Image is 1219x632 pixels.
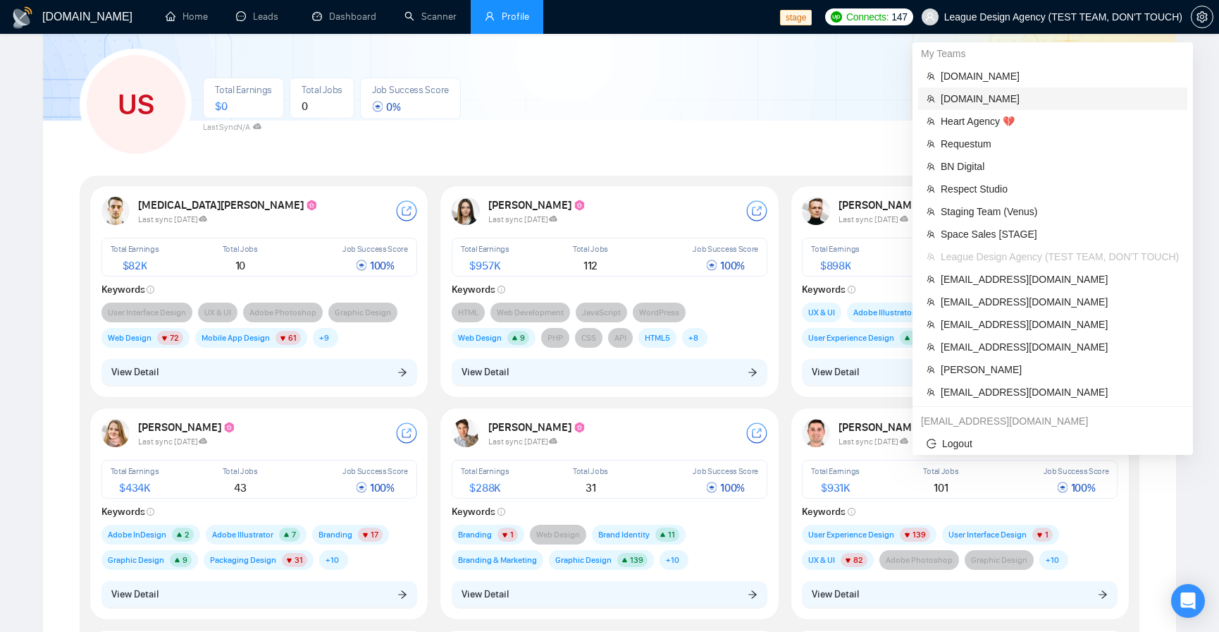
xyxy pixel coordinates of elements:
span: arrow-right [397,367,407,377]
img: top_rated_plus [574,422,586,435]
a: dashboardDashboard [312,11,376,23]
span: info-circle [147,508,154,516]
img: top_rated_plus [306,200,318,212]
span: Profile [502,11,529,23]
span: team [927,207,935,216]
span: $ 82K [123,259,147,272]
span: $ 898K [820,259,851,272]
a: searchScanner [404,11,457,23]
span: [EMAIL_ADDRESS][DOMAIN_NAME] [941,317,1179,332]
span: Last sync [DATE] [839,214,908,224]
span: Total Earnings [111,244,159,254]
span: team [927,72,935,80]
strong: Keywords [452,284,505,296]
span: + 10 [666,553,679,567]
strong: Keywords [452,506,505,518]
strong: Keywords [101,284,155,296]
span: Graphic Design [108,553,164,567]
button: View Detailarrow-right [101,581,417,608]
strong: [PERSON_NAME] [488,198,586,212]
span: 9 [182,555,187,565]
span: team [927,320,935,329]
span: PHP [547,331,563,345]
span: User Experience Design [808,528,894,542]
span: Job Success Score [342,466,408,476]
strong: [PERSON_NAME] [839,420,936,434]
span: Packaging Design [210,553,276,567]
img: USER [452,419,480,447]
span: CSS [581,331,596,345]
span: 0 % [372,100,400,114]
button: View Detailarrow-right [452,359,767,386]
span: Total Earnings [111,466,159,476]
span: stage [780,10,812,25]
strong: [PERSON_NAME] [839,198,936,212]
span: Total Earnings [811,466,860,476]
span: Heart Agency 💔 [941,114,1179,129]
span: setting [1192,11,1213,23]
img: top_rated_plus [574,200,586,212]
span: 31 [586,481,595,494]
span: Last sync [DATE] [488,214,558,224]
span: 61 [288,333,297,343]
span: team [927,185,935,193]
span: Requestum [941,136,1179,152]
span: team [927,388,935,396]
span: Total Jobs [223,244,258,254]
span: Last sync [DATE] [488,437,558,446]
span: API [614,331,626,345]
img: upwork-logo.png [831,11,842,23]
img: USER [101,197,130,225]
span: Branding [318,528,352,542]
a: setting [1191,11,1213,23]
span: 1 [510,530,514,540]
span: Brand Identity [598,528,650,542]
span: Total Earnings [811,244,860,254]
div: Open Intercom Messenger [1171,584,1205,618]
span: 100 % [356,259,395,272]
strong: [MEDICAL_DATA][PERSON_NAME] [138,198,318,212]
button: setting [1191,6,1213,28]
span: Web Design [108,331,151,345]
span: 100 % [706,481,745,494]
button: View Detailarrow-right [802,581,1118,608]
span: + 8 [688,331,698,345]
span: Adobe Photoshop [249,305,316,320]
span: User Interface Design [108,305,186,320]
div: arief.rahman@gigradar.io [912,410,1193,432]
span: Job Success Score [693,466,758,476]
span: User Experience Design [808,331,894,345]
span: info-circle [497,508,505,516]
span: arrow-right [397,589,407,599]
span: Graphic Design [335,305,391,320]
span: 139 [630,555,643,565]
span: 139 [912,530,926,540]
div: US [87,55,185,154]
span: Total Jobs [923,466,958,476]
span: Web Development [497,305,564,320]
span: BN Digital [941,159,1179,174]
span: Total Jobs [573,244,608,254]
span: info-circle [147,286,154,293]
span: Total Earnings [461,466,509,476]
img: USER [101,419,130,447]
span: info-circle [848,508,855,516]
span: Total Jobs [223,466,258,476]
span: Job Success Score [693,244,758,254]
span: team [927,298,935,306]
span: HTML5 [645,331,670,345]
span: 10 [235,259,245,272]
span: View Detail [462,365,509,380]
span: + 10 [1046,553,1059,567]
span: [EMAIL_ADDRESS][DOMAIN_NAME] [941,339,1179,355]
span: View Detail [812,365,859,380]
span: $ 0 [215,99,227,113]
span: Branding & Marketing [458,553,537,567]
span: $ 957K [469,259,500,272]
span: 82 [853,555,863,565]
span: Respect Studio [941,181,1179,197]
span: user [485,11,495,21]
span: Total Earnings [215,84,272,96]
span: View Detail [462,587,509,602]
span: 9 [520,333,525,343]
